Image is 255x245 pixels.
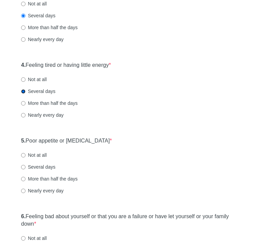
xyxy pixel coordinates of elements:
input: Not at all [21,236,26,241]
strong: 5. [21,138,26,144]
input: More than half the days [21,101,26,106]
input: Not at all [21,77,26,82]
label: Feeling bad about yourself or that you are a failure or have let yourself or your family down [21,213,234,228]
input: Nearly every day [21,189,26,193]
label: Nearly every day [21,36,64,43]
input: Several days [21,165,26,169]
label: Not at all [21,152,47,158]
label: Several days [21,164,55,170]
strong: 6. [21,213,26,219]
input: Nearly every day [21,113,26,117]
label: More than half the days [21,24,78,31]
input: Several days [21,14,26,18]
input: Several days [21,89,26,94]
label: Several days [21,88,55,95]
label: Nearly every day [21,112,64,118]
label: More than half the days [21,100,78,107]
input: Nearly every day [21,37,26,42]
label: Poor appetite or [MEDICAL_DATA] [21,137,112,145]
label: Feeling tired or having little energy [21,61,111,69]
input: Not at all [21,153,26,157]
strong: 4. [21,62,26,68]
label: Nearly every day [21,187,64,194]
label: Several days [21,12,55,19]
label: Not at all [21,235,47,242]
label: More than half the days [21,175,78,182]
input: Not at all [21,2,26,6]
label: Not at all [21,76,47,83]
input: More than half the days [21,25,26,30]
input: More than half the days [21,177,26,181]
label: Not at all [21,0,47,7]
